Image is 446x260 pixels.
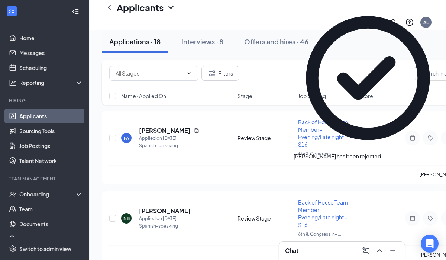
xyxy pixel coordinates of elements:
a: Scheduling [19,60,83,75]
div: Reporting [19,79,83,86]
div: Review Stage [237,215,294,222]
div: NB [123,215,130,222]
span: 6th & Congress In- ... [298,231,341,237]
a: Job Postings [19,138,83,153]
button: ChevronUp [374,245,385,257]
svg: CheckmarkCircle [294,4,442,153]
svg: Tag [426,215,435,221]
div: Switch to admin view [19,245,71,253]
div: Applied on [DATE] [139,135,200,142]
svg: Document [194,128,200,134]
button: ComposeMessage [360,245,372,257]
svg: ChevronDown [167,3,175,12]
svg: UserCheck [9,190,16,198]
svg: Settings [9,245,16,253]
div: Spanish-speaking [139,142,200,150]
div: Offers and hires · 46 [244,37,308,46]
h5: [PERSON_NAME] [139,207,191,215]
svg: ChevronUp [375,246,384,255]
svg: Filter [208,69,217,78]
a: Sourcing Tools [19,123,83,138]
h3: Chat [285,247,298,255]
div: Applied on [DATE] [139,215,191,222]
a: Team [19,202,83,216]
span: Stage [237,92,252,100]
svg: Analysis [9,79,16,86]
span: Back of House Team Member - Evening/Late night - $16 [298,199,348,228]
svg: WorkstreamLogo [8,7,16,15]
div: [PERSON_NAME] has been rejected. [294,153,382,160]
div: Review Stage [237,134,294,142]
div: Team Management [9,176,81,182]
div: Onboarding [19,190,77,198]
svg: ComposeMessage [362,246,371,255]
a: SurveysCrown [19,231,83,246]
span: Name · Applied On [121,92,166,100]
button: Minimize [387,245,399,257]
input: All Stages [116,69,183,77]
svg: Collapse [72,8,79,15]
h1: Applicants [117,1,164,14]
a: Talent Network [19,153,83,168]
a: Home [19,31,83,45]
div: Spanish-speaking [139,222,191,230]
svg: Minimize [388,246,397,255]
svg: ChevronLeft [105,3,114,12]
div: Interviews · 8 [181,37,223,46]
div: Applications · 18 [109,37,161,46]
div: Hiring [9,97,81,104]
a: Applicants [19,109,83,123]
a: Messages [19,45,83,60]
div: Open Intercom Messenger [421,235,439,253]
div: FA [124,135,129,141]
svg: ChevronDown [186,70,192,76]
svg: Note [408,215,417,221]
button: Filter Filters [201,66,239,81]
h5: [PERSON_NAME] [139,126,191,135]
a: Documents [19,216,83,231]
